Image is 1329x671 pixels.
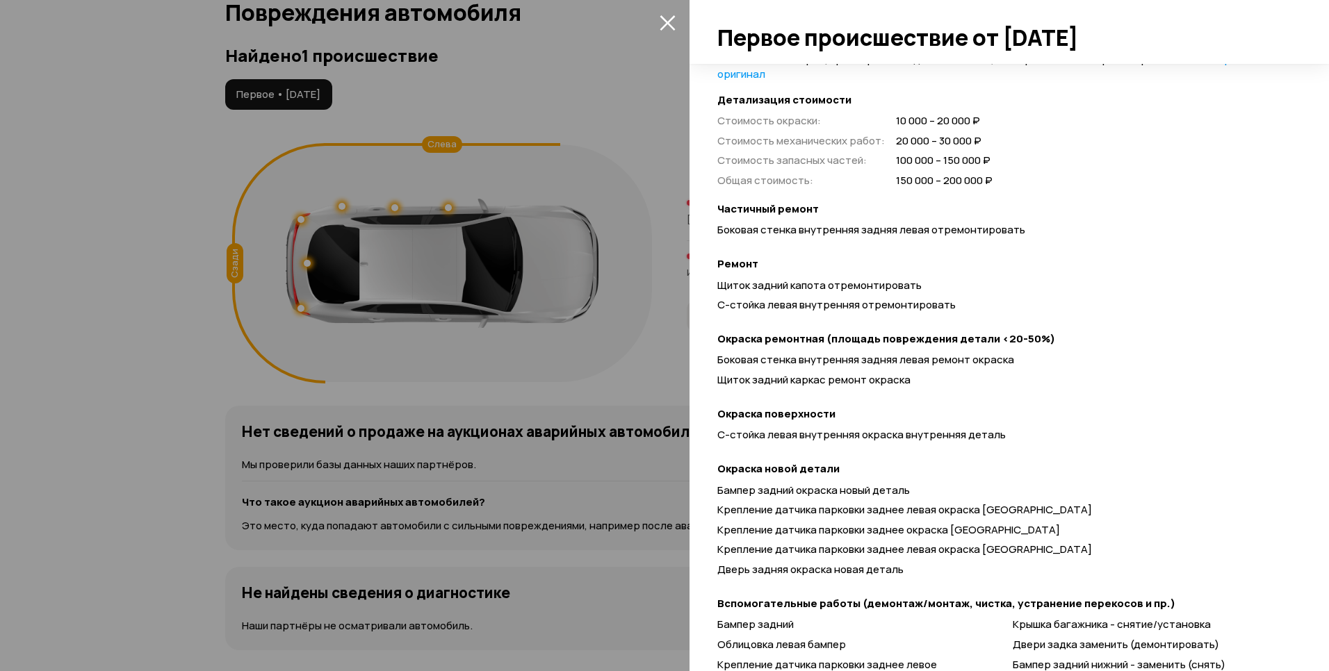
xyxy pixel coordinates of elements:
[896,114,993,129] span: 10 000 – 20 000 ₽
[717,222,1025,237] span: Боковая стенка внутренняя задняя левая отремонтировать
[717,93,1287,108] strong: Детализация стоимости
[896,154,993,168] span: 100 000 – 150 000 ₽
[717,407,1287,422] strong: Окраска поверхности
[717,332,1287,347] strong: Окраска ремонтная (площадь повреждения детали <20-50%)
[656,11,678,33] button: закрыть
[717,617,794,631] span: Бампер задний
[717,257,1287,272] strong: Ремонт
[717,153,867,167] span: Стоимость запасных частей :
[717,597,1287,611] strong: Вспомогательные работы (демонтаж/монтаж, чистка, устранение перекосов и пр.)
[717,202,1287,217] strong: Частичный ремонт
[717,133,885,148] span: Стоимость механических работ :
[717,52,1249,81] span: Чтобы вам было проще разобраться в данных от СТО, мы обработали их через нейросеть.
[717,297,956,312] span: C-стойка левая внутренняя отремонтировать
[717,372,911,387] span: Щиток задний каркас ремонт окраска
[717,173,813,188] span: Общая стоимость :
[717,427,1006,442] span: C-стойка левая внутренняя окраска внутренняя деталь
[717,52,1249,81] a: Посмотреть оригинал
[717,637,846,652] span: Облицовка левая бампер
[1013,617,1211,631] span: Крышка багажника - снятие/установка
[896,174,993,188] span: 150 000 – 200 000 ₽
[717,278,922,292] span: Щиток задний капота отремонтировать
[717,352,1014,367] span: Боковая стенка внутренняя задняя левая ремонт окраска
[717,113,821,128] span: Стоимость окраски :
[717,562,904,577] span: Дверь задняя окраска новая деталь
[717,502,1092,517] span: Крепление датчика парковки заднее левая окраска [GEOGRAPHIC_DATA]
[896,134,993,149] span: 20 000 – 30 000 ₽
[717,462,1287,477] strong: Окраска новой детали
[1013,637,1219,652] span: Двери задка заменить (демонтировать)
[717,542,1092,556] span: Крепление датчика парковки заднее левая окраска [GEOGRAPHIC_DATA]
[717,483,910,497] span: Бампер задний окраска новый деталь
[717,522,1060,537] span: Крепление датчика парковки заднее окраска [GEOGRAPHIC_DATA]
